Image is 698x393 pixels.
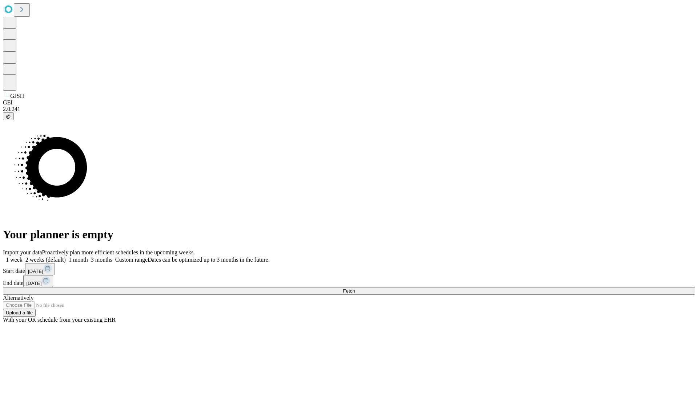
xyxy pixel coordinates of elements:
button: Upload a file [3,309,36,317]
span: GJSH [10,93,24,99]
div: GEI [3,99,695,106]
span: 1 week [6,257,23,263]
span: 2 weeks (default) [25,257,66,263]
span: 3 months [91,257,112,263]
span: [DATE] [28,269,43,274]
div: Start date [3,263,695,275]
div: End date [3,275,695,287]
span: Custom range [115,257,148,263]
button: Fetch [3,287,695,295]
button: [DATE] [25,263,55,275]
span: Import your data [3,249,42,255]
span: Alternatively [3,295,33,301]
span: With your OR schedule from your existing EHR [3,317,116,323]
button: [DATE] [23,275,53,287]
span: Proactively plan more efficient schedules in the upcoming weeks. [42,249,195,255]
h1: Your planner is empty [3,228,695,241]
button: @ [3,112,14,120]
span: 1 month [69,257,88,263]
span: Fetch [343,288,355,294]
span: @ [6,114,11,119]
span: [DATE] [26,281,41,286]
div: 2.0.241 [3,106,695,112]
span: Dates can be optimized up to 3 months in the future. [148,257,269,263]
